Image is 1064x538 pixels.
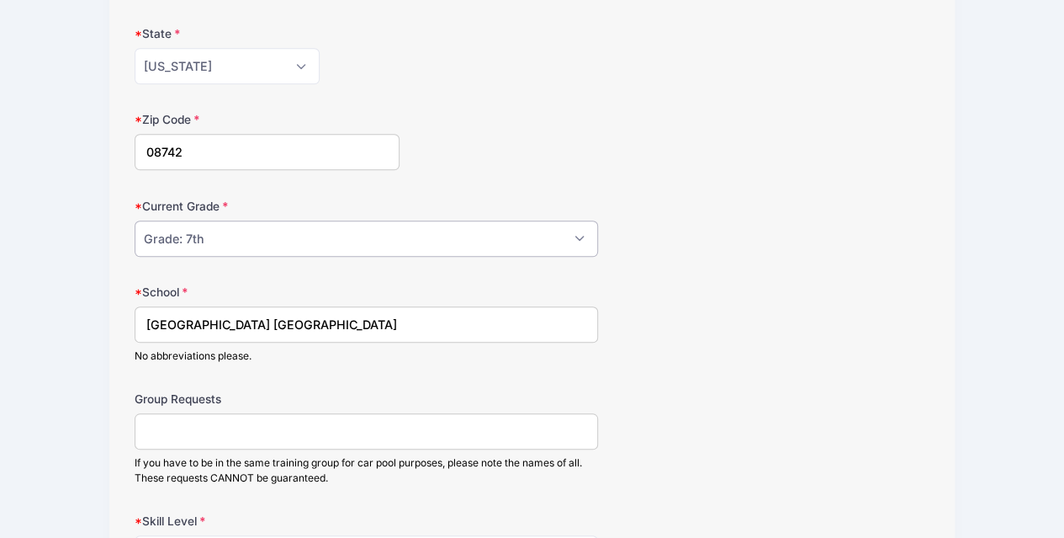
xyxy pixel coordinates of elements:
[135,134,400,170] input: xxxxx
[135,391,400,407] label: Group Requests
[135,455,599,486] div: If you have to be in the same training group for car pool purposes, please note the names of all....
[135,25,400,42] label: State
[135,349,599,364] div: No abbreviations please.
[135,198,400,215] label: Current Grade
[135,513,400,530] label: Skill Level
[135,284,400,301] label: School
[135,111,400,128] label: Zip Code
